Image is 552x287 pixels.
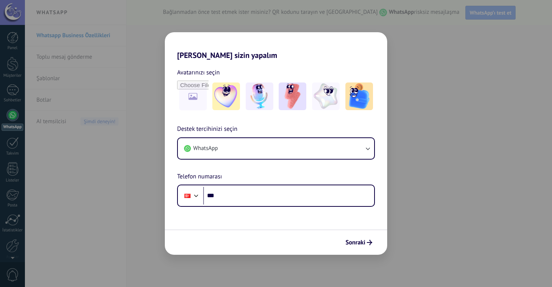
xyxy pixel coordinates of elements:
[178,138,374,159] button: WhatsApp
[177,172,222,182] span: Telefon numarası
[279,82,306,110] img: -3.jpeg
[246,82,273,110] img: -2.jpeg
[177,124,237,134] span: Destek tercihinizi seçin
[177,68,220,78] span: Avatarınızı seçin
[345,240,365,245] span: Sonraki
[165,32,387,60] h2: [PERSON_NAME] sizin yapalım
[312,82,340,110] img: -4.jpeg
[180,188,195,204] div: Turkey: + 90
[345,82,373,110] img: -5.jpeg
[193,145,218,152] span: WhatsApp
[212,82,240,110] img: -1.jpeg
[342,236,376,249] button: Sonraki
